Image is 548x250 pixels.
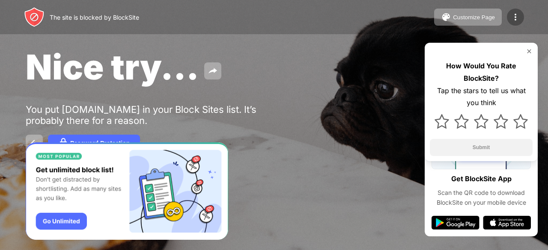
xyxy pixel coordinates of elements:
[26,46,199,88] span: Nice try...
[483,216,531,229] img: app-store.svg
[454,114,469,129] img: star.svg
[526,48,533,55] img: rate-us-close.svg
[50,14,139,21] div: The site is blocked by BlockSite
[494,114,508,129] img: star.svg
[58,138,68,148] img: password.svg
[26,104,290,126] div: You put [DOMAIN_NAME] in your Block Sites list. It’s probably there for a reason.
[48,135,140,152] button: Password Protection
[26,142,228,240] iframe: Banner
[474,114,488,129] img: star.svg
[513,114,528,129] img: star.svg
[510,12,521,22] img: menu-icon.svg
[453,14,495,21] div: Customize Page
[430,139,533,156] button: Submit
[70,140,130,147] div: Password Protection
[29,138,39,148] img: back.svg
[430,60,533,85] div: How Would You Rate BlockSite?
[24,7,45,27] img: header-logo.svg
[441,12,451,22] img: pallet.svg
[430,85,533,109] div: Tap the stars to tell us what you think
[432,216,479,229] img: google-play.svg
[435,114,449,129] img: star.svg
[434,9,502,26] button: Customize Page
[208,66,218,76] img: share.svg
